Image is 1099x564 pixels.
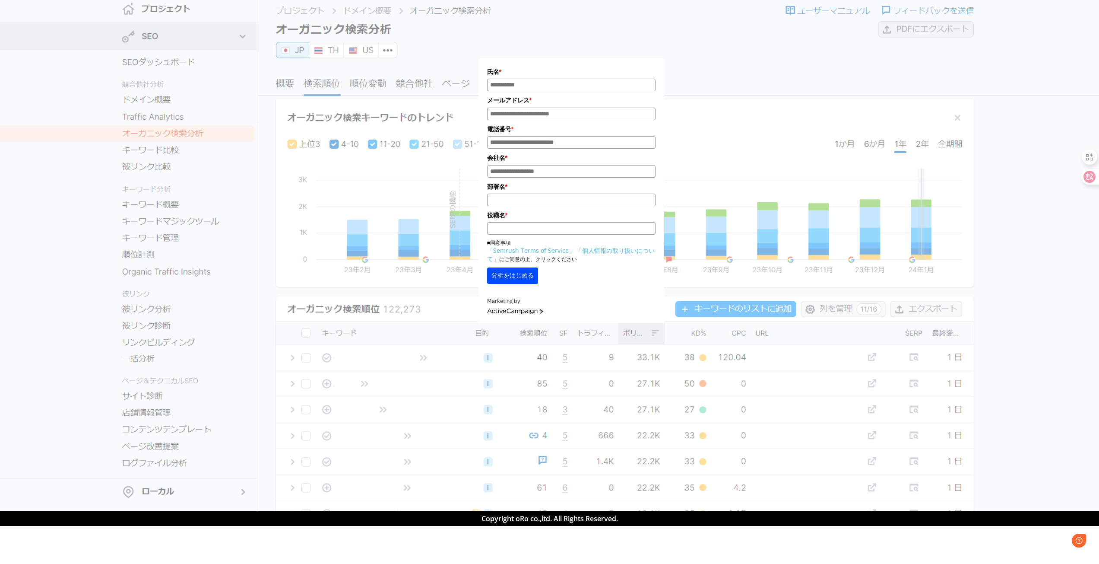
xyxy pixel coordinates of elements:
[487,96,656,105] label: メールアドレス
[481,514,618,523] span: Copyright oRo co.,ltd. All Rights Reserved.
[1022,530,1089,554] iframe: Help widget launcher
[487,246,575,255] a: 「Semrush Terms of Service」
[487,210,656,220] label: 役職名
[487,239,656,263] p: ■同意事項 にご同意の上、クリックください
[487,153,656,163] label: 会社名
[487,67,656,76] label: 氏名
[487,182,656,191] label: 部署名
[487,246,655,263] a: 「個人情報の取り扱いについて」
[487,297,656,306] div: Marketing by
[487,268,538,284] button: 分析をはじめる
[487,124,656,134] label: 電話番号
